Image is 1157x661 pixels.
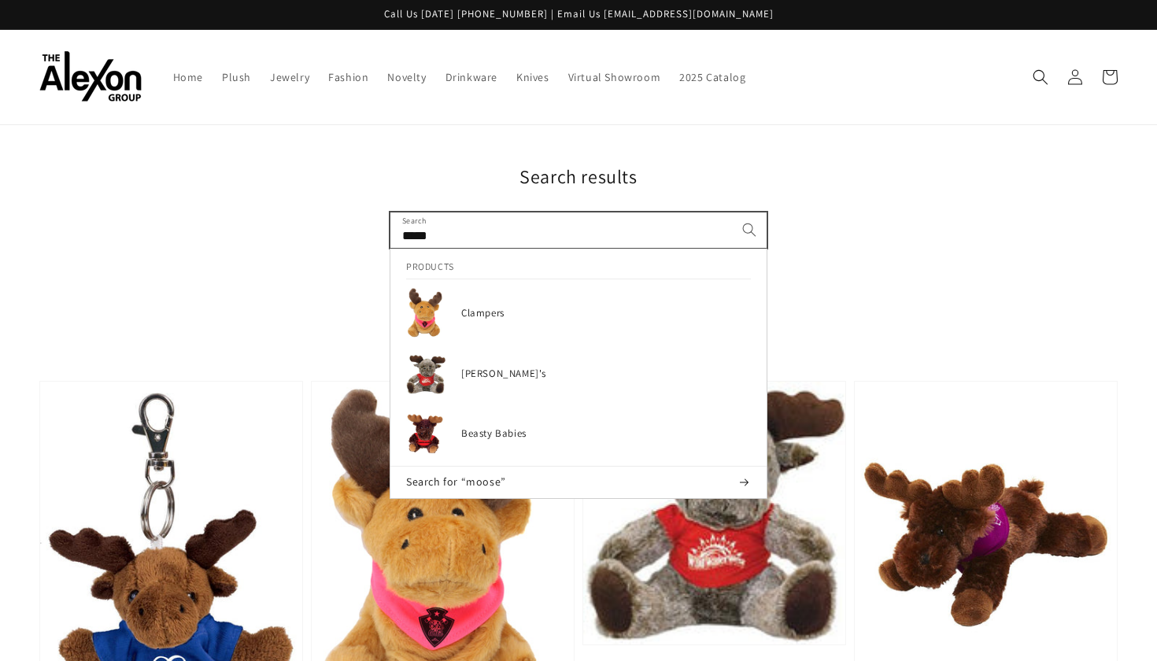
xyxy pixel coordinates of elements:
[461,367,751,381] h3: [PERSON_NAME]'s
[1023,60,1058,94] summary: Search
[507,61,559,94] a: Knives
[390,347,767,402] a: [PERSON_NAME]'s
[319,61,378,94] a: Fashion
[732,212,767,247] button: Search
[679,70,745,84] span: 2025 Catalog
[670,61,755,94] a: 2025 Catalog
[390,402,767,466] a: Beasty Babies
[461,427,751,441] h3: Beasty Babies
[173,70,203,84] span: Home
[39,287,1118,310] p: 21 results found for “moose”
[436,61,507,94] a: Drinkware
[559,61,671,94] a: Virtual Showroom
[387,70,426,84] span: Novelty
[328,70,368,84] span: Fashion
[213,61,261,94] a: Plush
[378,61,435,94] a: Novelty
[516,70,549,84] span: Knives
[390,279,767,347] a: Clampers
[39,51,142,102] img: The Alexon Group
[261,61,319,94] a: Jewelry
[445,70,497,84] span: Drinkware
[164,61,213,94] a: Home
[406,249,751,279] h2: Products
[568,70,661,84] span: Virtual Showroom
[390,467,767,498] button: Search for “moose”
[270,70,309,84] span: Jewelry
[39,164,1118,189] h1: Search results
[222,70,251,84] span: Plush
[461,307,751,320] h3: Clampers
